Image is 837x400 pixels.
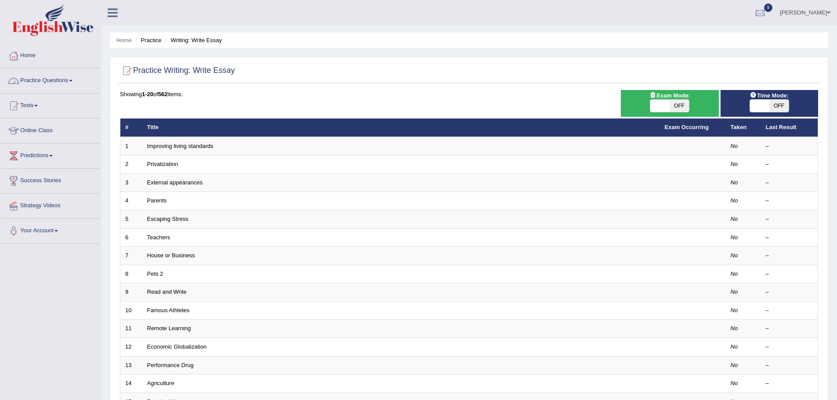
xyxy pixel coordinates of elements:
a: Parents [147,197,167,204]
td: 10 [120,301,142,320]
span: OFF [769,100,789,112]
td: 4 [120,192,142,210]
em: No [731,380,738,386]
span: OFF [670,100,689,112]
td: 5 [120,210,142,229]
a: Performance Drug [147,362,194,368]
div: – [766,160,813,169]
a: Tests [0,94,101,115]
div: Show exams occurring in exams [621,90,718,117]
b: 1-20 [142,91,153,97]
a: House or Business [147,252,195,259]
em: No [731,307,738,314]
div: – [766,252,813,260]
a: Predictions [0,144,101,166]
a: Agriculture [147,380,174,386]
td: 2 [120,155,142,174]
span: Exam Mode: [646,91,693,100]
td: 11 [120,320,142,338]
li: Writing: Write Essay [163,36,222,44]
div: Showing of items. [120,90,818,98]
em: No [731,288,738,295]
em: No [731,252,738,259]
a: Exam Occurring [665,124,709,130]
a: Strategy Videos [0,194,101,216]
th: # [120,119,142,137]
a: Teachers [147,234,170,241]
div: – [766,306,813,315]
a: Economic Globalization [147,343,207,350]
div: – [766,179,813,187]
div: – [766,215,813,223]
div: – [766,288,813,296]
em: No [731,343,738,350]
a: Privatization [147,161,178,167]
th: Taken [726,119,761,137]
a: Read and Write [147,288,187,295]
li: Practice [133,36,161,44]
a: Famous Athletes [147,307,190,314]
td: 6 [120,228,142,247]
div: – [766,234,813,242]
em: No [731,197,738,204]
td: 13 [120,356,142,375]
div: – [766,361,813,370]
em: No [731,234,738,241]
a: Escaping Stress [147,216,188,222]
em: No [731,270,738,277]
div: – [766,379,813,388]
a: Improving living standards [147,143,214,149]
td: 1 [120,137,142,155]
a: External appearances [147,179,203,186]
td: 3 [120,173,142,192]
a: Pets 2 [147,270,163,277]
em: No [731,216,738,222]
td: 12 [120,338,142,356]
a: Online Class [0,119,101,141]
em: No [731,161,738,167]
em: No [731,179,738,186]
th: Last Result [761,119,818,137]
em: No [731,362,738,368]
a: Home [116,37,132,43]
b: 562 [158,91,168,97]
div: – [766,343,813,351]
em: No [731,143,738,149]
td: 9 [120,283,142,302]
h2: Practice Writing: Write Essay [120,64,235,77]
td: 8 [120,265,142,283]
a: Practice Questions [0,68,101,90]
div: – [766,142,813,151]
a: Your Account [0,219,101,241]
th: Title [142,119,660,137]
div: – [766,197,813,205]
a: Remote Learning [147,325,191,332]
span: 9 [764,4,773,12]
td: 14 [120,375,142,393]
td: 7 [120,247,142,265]
div: – [766,324,813,333]
a: Success Stories [0,169,101,191]
span: Time Mode: [746,91,792,100]
a: Home [0,43,101,65]
em: No [731,325,738,332]
div: – [766,270,813,278]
